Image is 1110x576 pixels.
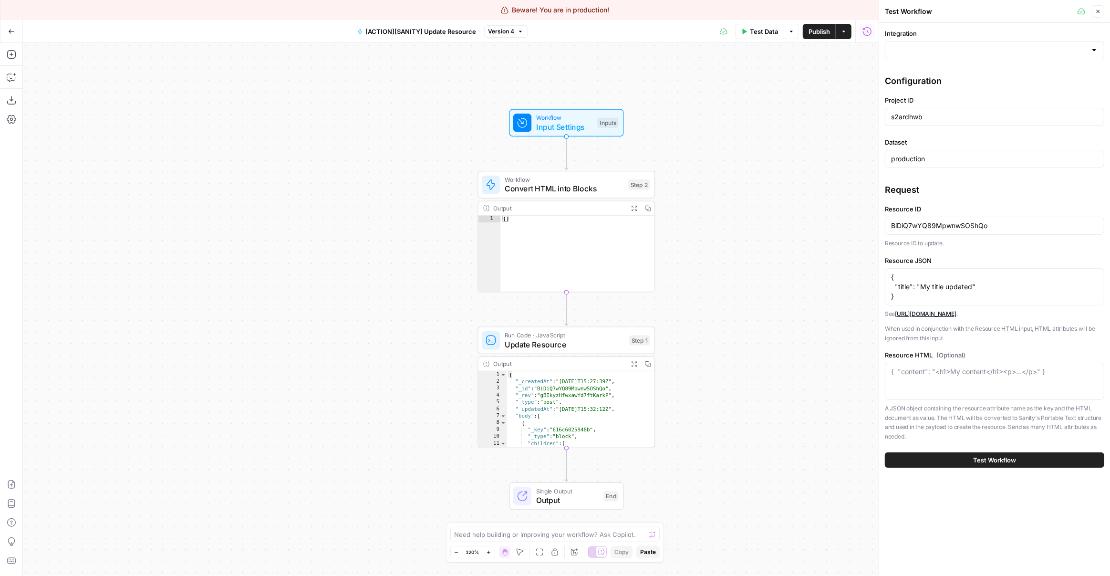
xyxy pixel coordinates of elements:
[536,121,593,133] span: Input Settings
[973,455,1016,465] span: Test Workflow
[478,392,507,398] div: 4
[885,404,1104,441] p: A JSON object containing the resource attribute name as the key and the HTML document as value. T...
[478,440,507,447] div: 11
[478,447,507,454] div: 12
[505,339,625,350] span: Update Resource
[536,494,599,506] span: Output
[478,406,507,412] div: 6
[614,548,629,556] span: Copy
[488,27,515,36] span: Version 4
[809,27,830,36] span: Publish
[478,413,507,419] div: 7
[885,74,1104,88] div: Configuration
[891,272,1098,301] textarea: { "title": "My title updated" }
[478,482,655,510] div: Single OutputOutputEnd
[500,440,506,447] span: Toggle code folding, rows 11 through 18
[493,204,624,213] div: Output
[885,29,1104,38] label: Integration
[366,27,477,36] span: [ACTION][SANITY] Update Resource
[536,113,593,122] span: Workflow
[493,359,624,368] div: Output
[895,310,956,317] a: [URL][DOMAIN_NAME]
[478,371,507,378] div: 1
[500,371,506,378] span: Toggle code folding, rows 1 through 470
[885,309,1104,319] p: See .
[630,335,650,346] div: Step 1
[885,183,1104,197] div: Request
[478,216,501,222] div: 1
[885,95,1104,105] label: Project ID
[636,546,660,558] button: Paste
[478,327,655,448] div: Run Code · JavaScriptUpdate ResourceStep 1Output{ "_createdAt":"[DATE]T15:27:39Z", "_id":"BiDiQ7w...
[505,331,625,340] span: Run Code · JavaScript
[604,491,619,502] div: End
[478,109,655,137] div: WorkflowInput SettingsInputs
[611,546,633,558] button: Copy
[478,171,655,292] div: WorkflowConvert HTML into BlocksStep 2Output{}
[500,419,506,426] span: Toggle code folding, rows 8 through 21
[478,426,507,433] div: 9
[478,419,507,426] div: 8
[885,256,1104,265] label: Resource JSON
[352,24,482,39] button: [ACTION][SANITY] Update Resource
[628,179,650,190] div: Step 2
[597,118,618,128] div: Inputs
[478,385,507,392] div: 3
[478,399,507,406] div: 5
[565,448,568,482] g: Edge from step_1 to end
[565,136,568,170] g: Edge from start to step_2
[505,175,624,184] span: Workflow
[500,447,506,454] span: Toggle code folding, rows 12 through 17
[885,204,1104,214] label: Resource ID
[478,433,507,440] div: 10
[466,548,479,556] span: 120%
[500,413,506,419] span: Toggle code folding, rows 7 through 464
[640,548,656,556] span: Paste
[735,24,784,39] button: Test Data
[936,350,965,360] span: (Optional)
[536,486,599,495] span: Single Output
[885,137,1104,147] label: Dataset
[505,183,624,194] span: Convert HTML into Blocks
[885,324,1104,343] p: When used in conjunction with the Resource HTML input, HTML attributes will be ignored from this ...
[885,452,1104,468] button: Test Workflow
[478,378,507,385] div: 2
[885,239,1104,248] p: Resource ID to update.
[885,350,1104,360] label: Resource HTML
[501,5,610,15] div: Beware! You are in production!
[803,24,836,39] button: Publish
[750,27,778,36] span: Test Data
[484,25,528,38] button: Version 4
[565,292,568,325] g: Edge from step_2 to step_1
